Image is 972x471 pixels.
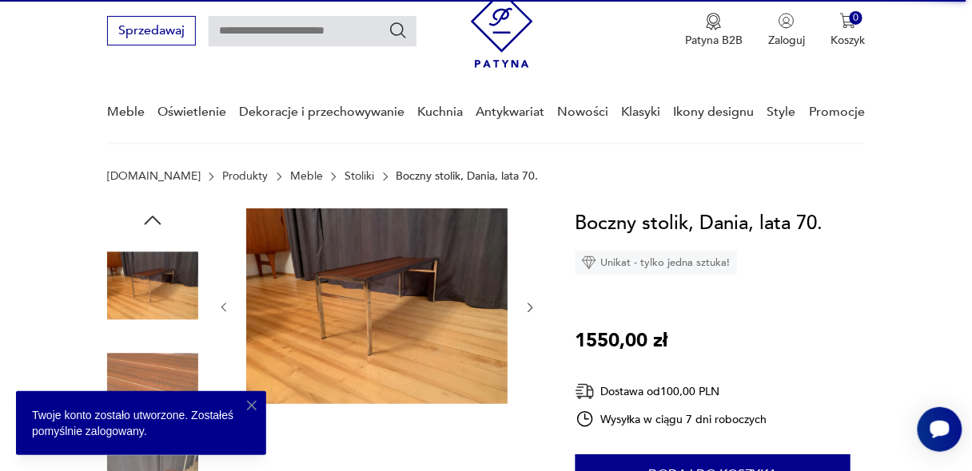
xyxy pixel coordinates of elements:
[674,81,755,143] a: Ikony designu
[576,251,737,275] div: Unikat - tylko jedna sztuka!
[107,240,198,331] img: Zdjęcie produktu Boczny stolik, Dania, lata 70.
[768,33,805,48] p: Zaloguj
[582,255,596,270] img: Ikona diamentu
[685,33,743,48] p: Patyna B2B
[576,208,823,239] h1: Boczny stolik, Dania, lata 70.
[107,26,196,38] a: Sprzedawaj
[107,170,201,183] a: [DOMAIN_NAME]
[768,13,805,48] button: Zaloguj
[222,170,268,183] a: Produkty
[239,81,404,143] a: Dekoracje i przechowywanie
[685,13,743,48] button: Patyna B2B
[290,170,323,183] a: Meble
[345,170,374,183] a: Stoliki
[576,382,595,402] img: Ikona dostawy
[107,16,196,46] button: Sprzedawaj
[107,81,145,143] a: Meble
[809,81,865,143] a: Promocje
[831,33,865,48] p: Koszyk
[476,81,544,143] a: Antykwariat
[840,13,856,29] img: Ikona koszyka
[558,81,609,143] a: Nowości
[706,13,722,30] img: Ikona medalu
[576,326,668,356] p: 1550,00 zł
[685,13,743,48] a: Ikona medaluPatyna B2B
[246,208,508,404] img: Zdjęcie produktu Boczny stolik, Dania, lata 70.
[576,382,767,402] div: Dostawa od 100,00 PLN
[850,11,863,25] div: 0
[157,81,226,143] a: Oświetlenie
[779,13,795,29] img: Ikonka użytkownika
[918,407,962,452] iframe: Smartsupp widget button
[107,342,198,433] img: Zdjęcie produktu Boczny stolik, Dania, lata 70.
[767,81,796,143] a: Style
[388,21,408,40] button: Szukaj
[396,170,539,183] p: Boczny stolik, Dania, lata 70.
[622,81,661,143] a: Klasyki
[576,410,767,429] div: Wysyłka w ciągu 7 dni roboczych
[831,13,865,48] button: 0Koszyk
[417,81,463,143] a: Kuchnia
[16,391,266,455] div: Twoje konto zostało utworzone. Zostałeś pomyślnie zalogowany.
